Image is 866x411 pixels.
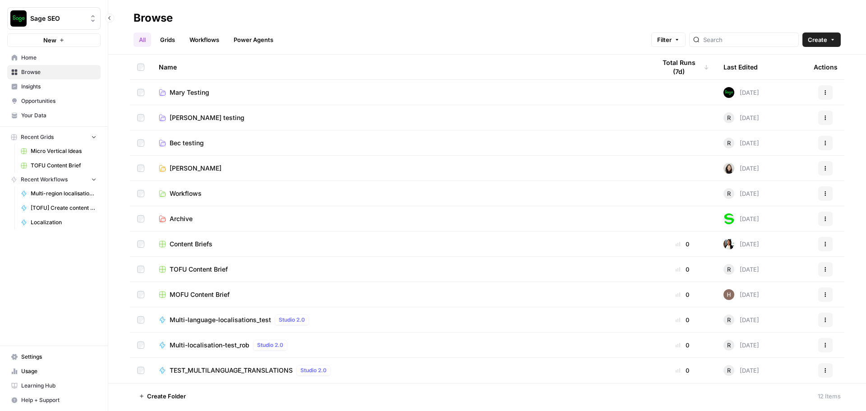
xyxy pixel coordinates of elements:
span: Learning Hub [21,382,97,390]
a: Workflows [184,32,225,47]
a: [TOFU] Create content brief with internal links_Rob M Testing [17,201,101,215]
div: [DATE] [723,163,759,174]
button: Recent Workflows [7,173,101,186]
span: Mary Testing [170,88,209,97]
span: Usage [21,367,97,375]
div: 0 [656,315,709,324]
span: Recent Workflows [21,175,68,184]
div: [DATE] [723,213,759,224]
img: t5ef5oef8zpw1w4g2xghobes91mw [723,163,734,174]
span: R [727,139,731,148]
button: Create Folder [134,389,191,403]
a: Multi-localisation-test_robStudio 2.0 [159,340,641,351]
a: Insights [7,79,101,94]
a: Bec testing [159,139,641,148]
img: ub7e22ukvz2zgz7trfpzk33zlxox [723,87,734,98]
span: MOFU Content Brief [170,290,230,299]
span: [PERSON_NAME] testing [170,113,244,122]
a: Your Data [7,108,101,123]
div: 0 [656,265,709,274]
div: [DATE] [723,188,759,199]
span: Insights [21,83,97,91]
span: Workflows [170,189,202,198]
span: Settings [21,353,97,361]
div: 0 [656,240,709,249]
span: Your Data [21,111,97,120]
span: Sage SEO [30,14,85,23]
span: Filter [657,35,672,44]
button: New [7,33,101,47]
div: 0 [656,366,709,375]
span: [TOFU] Create content brief with internal links_Rob M Testing [31,204,97,212]
span: Content Briefs [170,240,212,249]
span: Multi-region localisation workflow [31,189,97,198]
span: R [727,113,731,122]
div: [DATE] [723,314,759,325]
span: Archive [170,214,193,223]
a: Archive [159,214,641,223]
span: TOFU Content Brief [31,162,97,170]
div: Name [159,55,641,79]
a: Localization [17,215,101,230]
button: Filter [651,32,686,47]
a: [PERSON_NAME] testing [159,113,641,122]
span: Home [21,54,97,62]
div: [DATE] [723,264,759,275]
div: Last Edited [723,55,758,79]
span: Create [808,35,827,44]
span: [PERSON_NAME] [170,164,221,173]
span: R [727,315,731,324]
span: R [727,265,731,274]
span: Multi-localisation-test_rob [170,341,249,350]
a: Usage [7,364,101,379]
img: 5m2q3ewym4xjht4phlpjz25nibxf [723,289,734,300]
a: Browse [7,65,101,79]
a: All [134,32,151,47]
img: 2tjdtbkr969jgkftgy30i99suxv9 [723,213,734,224]
a: Multi-region localisation workflow [17,186,101,201]
button: Workspace: Sage SEO [7,7,101,30]
span: TOFU Content Brief [170,265,228,274]
span: Studio 2.0 [257,341,283,349]
input: Search [703,35,795,44]
span: Micro Vertical Ideas [31,147,97,155]
span: Studio 2.0 [300,366,327,374]
span: Create Folder [147,392,186,401]
span: Recent Grids [21,133,54,141]
div: Browse [134,11,173,25]
span: Opportunities [21,97,97,105]
a: TOFU Content Brief [159,265,641,274]
span: Multi-language-localisations_test [170,315,271,324]
div: 0 [656,290,709,299]
span: Studio 2.0 [279,316,305,324]
a: Settings [7,350,101,364]
a: MOFU Content Brief [159,290,641,299]
a: Home [7,51,101,65]
div: 12 Items [818,392,841,401]
div: [DATE] [723,112,759,123]
a: TEST_MULTILANGUAGE_TRANSLATIONSStudio 2.0 [159,365,641,376]
button: Create [802,32,841,47]
img: xqjo96fmx1yk2e67jao8cdkou4un [723,239,734,249]
span: Help + Support [21,396,97,404]
a: [PERSON_NAME] [159,164,641,173]
button: Recent Grids [7,130,101,144]
div: [DATE] [723,87,759,98]
a: Opportunities [7,94,101,108]
span: R [727,189,731,198]
button: Help + Support [7,393,101,407]
span: Localization [31,218,97,226]
a: Grids [155,32,180,47]
div: [DATE] [723,340,759,351]
div: [DATE] [723,138,759,148]
a: Micro Vertical Ideas [17,144,101,158]
a: Mary Testing [159,88,641,97]
div: 0 [656,341,709,350]
a: TOFU Content Brief [17,158,101,173]
div: [DATE] [723,239,759,249]
span: R [727,341,731,350]
span: TEST_MULTILANGUAGE_TRANSLATIONS [170,366,293,375]
a: Content Briefs [159,240,641,249]
div: Total Runs (7d) [656,55,709,79]
a: Workflows [159,189,641,198]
